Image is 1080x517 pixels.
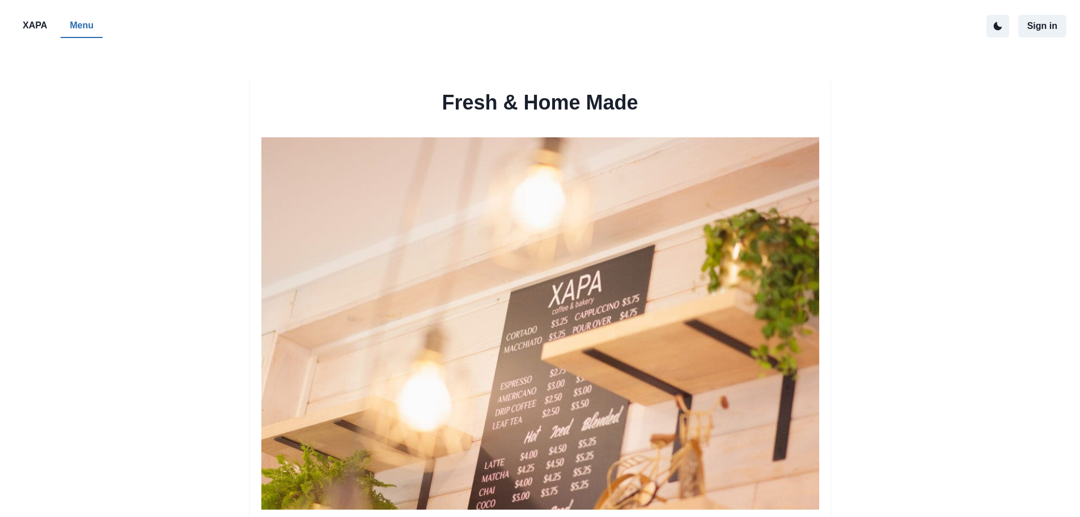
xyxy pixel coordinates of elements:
img: menu bilboard [261,137,819,509]
p: Menu [70,19,94,32]
h2: Fresh & Home Made [261,90,819,115]
p: XAPA [23,19,47,32]
button: Sign in [1018,15,1066,37]
button: active dark theme mode [986,15,1009,37]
